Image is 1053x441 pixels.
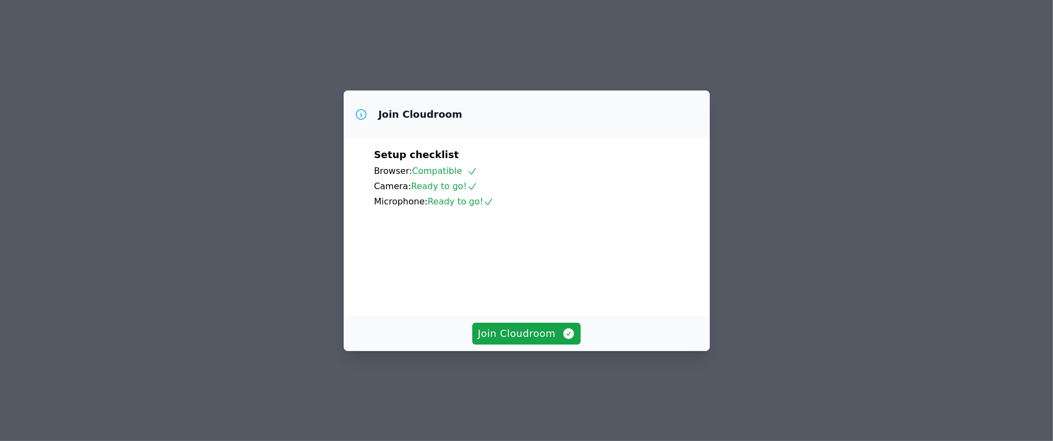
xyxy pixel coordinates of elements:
span: Join Cloudroom [478,326,575,341]
button: Join Cloudroom [472,323,581,345]
span: Camera: [374,181,411,191]
h3: Join Cloudroom [379,108,462,121]
span: Microphone: [374,196,428,207]
span: Compatible [412,166,478,176]
span: Browser: [374,166,412,176]
span: Ready to go! [428,196,494,207]
span: Setup checklist [374,149,459,160]
span: Ready to go! [411,181,478,191]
